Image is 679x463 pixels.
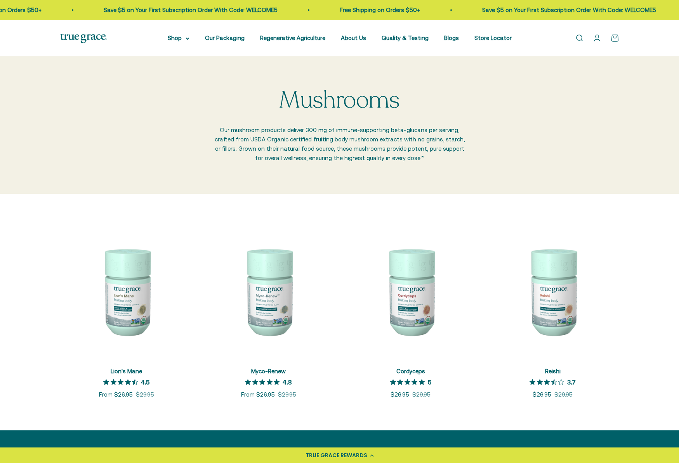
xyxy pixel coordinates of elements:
[279,87,400,113] p: Mushrooms
[396,368,425,374] a: Cordyceps
[168,33,189,43] summary: Shop
[530,376,567,387] span: 3.7 out 5 stars rating in total 3 reviews
[60,225,193,358] img: Lion's Mane Mushroom Supplement for Brain, Nerve&Cognitive Support* 1 g daily supports brain heal...
[283,378,292,386] p: 4.8
[344,225,477,358] img: Cordyceps Mushroom Supplement for Energy & Endurance Support* 1 g daily aids an active lifestyle ...
[251,368,286,374] a: Myco-Renew
[486,225,619,358] img: Reishi Mushroom Supplements for Daily Balance & Longevity* 1 g daily supports healthy aging* Trad...
[241,390,275,399] sale-price: From $26.95
[444,35,459,41] a: Blogs
[474,35,512,41] a: Store Locator
[111,368,142,374] a: Lion's Mane
[554,390,573,399] compare-at-price: $29.95
[327,7,408,13] a: Free Shipping on Orders $50+
[141,378,149,386] p: 4.5
[391,390,409,399] sale-price: $26.95
[470,5,644,15] p: Save $5 on Your First Subscription Order With Code: WELCOME5
[412,390,431,399] compare-at-price: $29.95
[136,390,154,399] compare-at-price: $29.95
[91,5,265,15] p: Save $5 on Your First Subscription Order With Code: WELCOME5
[390,376,428,387] span: 5 out 5 stars rating in total 6 reviews
[341,35,366,41] a: About Us
[382,35,429,41] a: Quality & Testing
[205,35,245,41] a: Our Packaging
[214,125,466,163] p: Our mushroom products deliver 300 mg of immune-supporting beta-glucans per serving, crafted from ...
[278,390,296,399] compare-at-price: $29.95
[99,390,133,399] sale-price: From $26.95
[202,225,335,358] img: Myco-RenewTM Blend Mushroom Supplements for Daily Immune Support* 1 g daily to support a healthy ...
[567,378,576,386] p: 3.7
[428,378,431,386] p: 5
[545,368,561,374] a: Reishi
[103,376,141,387] span: 4.5 out 5 stars rating in total 12 reviews
[533,390,551,399] sale-price: $26.95
[306,451,367,460] div: TRUE GRACE REWARDS
[245,376,283,387] span: 4.8 out 5 stars rating in total 11 reviews
[260,35,325,41] a: Regenerative Agriculture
